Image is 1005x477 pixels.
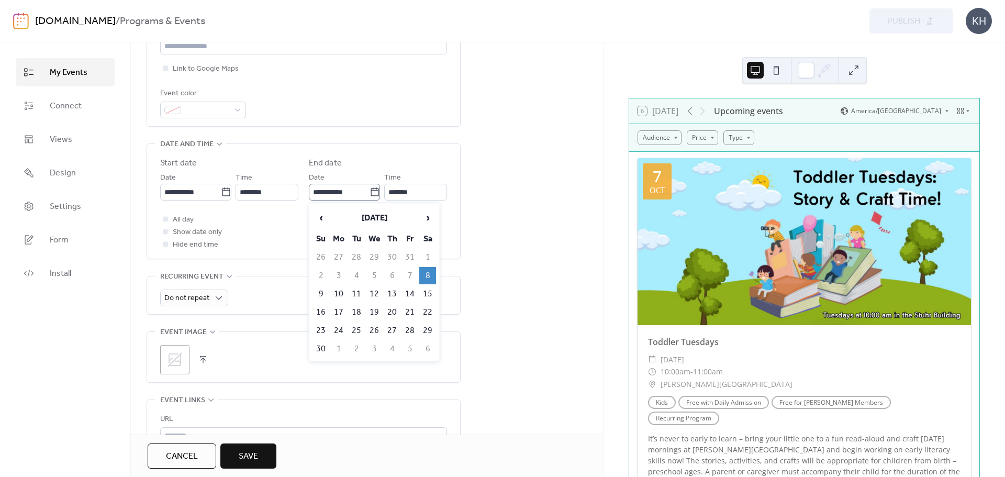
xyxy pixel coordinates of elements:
span: Design [50,167,76,180]
span: Settings [50,201,81,213]
span: All day [173,214,194,226]
span: Install [50,268,71,280]
td: 25 [348,322,365,339]
a: Form [16,226,115,254]
td: 3 [330,267,347,284]
a: Views [16,125,115,153]
img: logo [13,13,29,29]
span: America/[GEOGRAPHIC_DATA] [851,108,941,114]
td: 28 [348,249,365,266]
a: Install [16,259,115,287]
td: 2 [312,267,329,284]
td: 27 [384,322,400,339]
span: Event image [160,326,207,339]
span: 11:00am [693,365,723,378]
div: ​ [648,378,656,391]
div: Oct [650,186,665,194]
th: Sa [419,230,436,248]
td: 20 [384,304,400,321]
td: 29 [366,249,383,266]
td: 4 [384,340,400,358]
td: 8 [419,267,436,284]
th: We [366,230,383,248]
div: Start date [160,157,197,170]
td: 9 [312,285,329,303]
span: Form [50,234,69,247]
div: 7 [653,169,662,184]
span: 10:00am [661,365,690,378]
td: 11 [348,285,365,303]
div: Toddler Tuesdays [638,336,971,348]
td: 14 [401,285,418,303]
td: 7 [401,267,418,284]
td: 3 [366,340,383,358]
td: 18 [348,304,365,321]
th: Fr [401,230,418,248]
th: [DATE] [330,207,418,229]
div: ​ [648,353,656,366]
span: ‹ [313,207,329,228]
span: Date [160,172,176,184]
span: Hide end time [173,239,218,251]
td: 5 [401,340,418,358]
td: 6 [419,340,436,358]
td: 1 [330,340,347,358]
a: Connect [16,92,115,120]
td: 17 [330,304,347,321]
td: 19 [366,304,383,321]
td: 29 [419,322,436,339]
button: Save [220,443,276,469]
span: Link to Google Maps [173,63,239,75]
span: Save [239,450,258,463]
td: 21 [401,304,418,321]
span: Time [384,172,401,184]
th: Th [384,230,400,248]
div: Upcoming events [714,105,783,117]
b: / [116,12,120,31]
span: [DATE] [661,353,684,366]
div: KH [966,8,992,34]
div: Event color [160,87,244,100]
span: Show date only [173,226,222,239]
button: Cancel [148,443,216,469]
td: 12 [366,285,383,303]
td: 31 [401,249,418,266]
span: › [420,207,435,228]
th: Mo [330,230,347,248]
span: Do not repeat [164,291,209,305]
td: 30 [384,249,400,266]
td: 26 [366,322,383,339]
td: 4 [348,267,365,284]
td: 13 [384,285,400,303]
span: - [690,365,693,378]
td: 28 [401,322,418,339]
span: Connect [50,100,82,113]
td: 1 [419,249,436,266]
span: Event links [160,394,205,407]
a: My Events [16,58,115,86]
span: [PERSON_NAME][GEOGRAPHIC_DATA] [661,378,792,391]
span: Cancel [166,450,198,463]
td: 15 [419,285,436,303]
div: ; [160,345,189,374]
span: Time [236,172,252,184]
td: 26 [312,249,329,266]
span: Views [50,134,72,146]
td: 23 [312,322,329,339]
span: Date [309,172,325,184]
td: 22 [419,304,436,321]
td: 30 [312,340,329,358]
div: URL [160,413,445,426]
div: End date [309,157,342,170]
td: 2 [348,340,365,358]
th: Tu [348,230,365,248]
a: Settings [16,192,115,220]
a: [DOMAIN_NAME] [35,12,116,31]
td: 10 [330,285,347,303]
div: ​ [648,365,656,378]
td: 27 [330,249,347,266]
span: Recurring event [160,271,224,283]
th: Su [312,230,329,248]
td: 5 [366,267,383,284]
